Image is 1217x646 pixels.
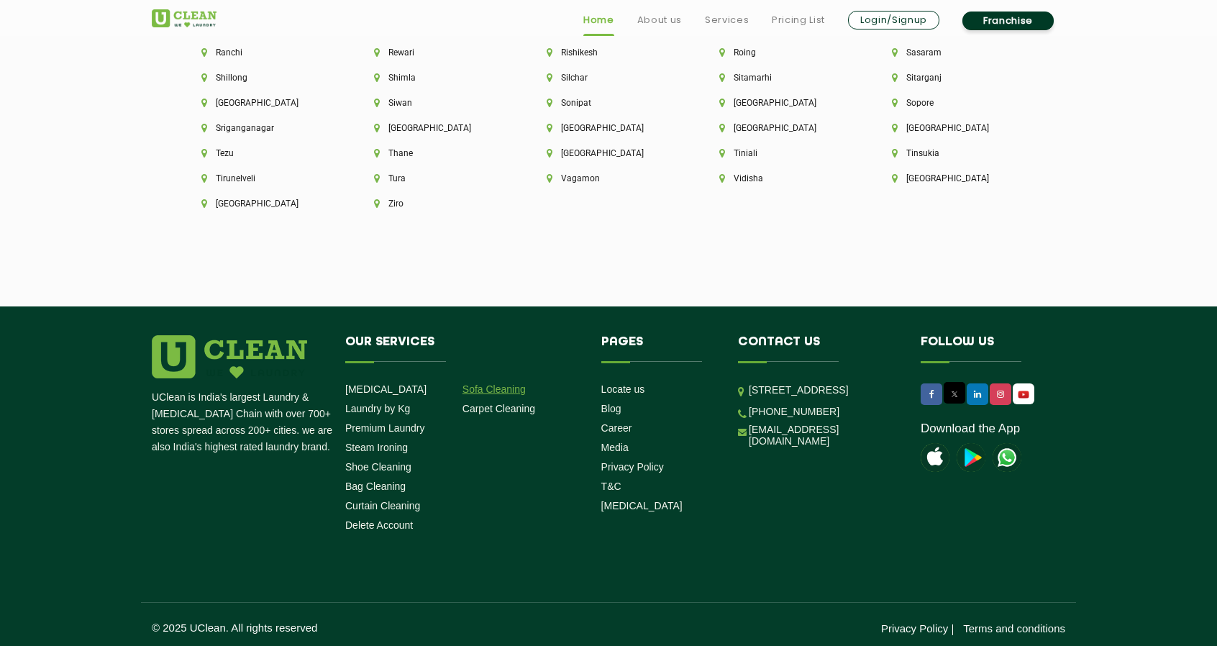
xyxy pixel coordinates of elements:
[738,335,899,363] h4: Contact us
[462,383,526,395] a: Sofa Cleaning
[152,389,334,455] p: UClean is India's largest Laundry & [MEDICAL_DATA] Chain with over 700+ stores spread across 200+...
[152,335,307,378] img: logo.png
[892,148,1016,158] li: Tinsukia
[345,335,580,363] h4: Our Services
[1014,387,1033,402] img: UClean Laundry and Dry Cleaning
[892,73,1016,83] li: Sitarganj
[374,148,498,158] li: Thane
[749,382,899,399] p: [STREET_ADDRESS]
[345,403,410,414] a: Laundry by Kg
[152,9,216,27] img: UClean Laundry and Dry Cleaning
[547,173,670,183] li: Vagamon
[719,98,843,108] li: [GEOGRAPHIC_DATA]
[749,424,899,447] a: [EMAIL_ADDRESS][DOMAIN_NAME]
[892,47,1016,58] li: Sasaram
[583,12,614,29] a: Home
[848,11,939,29] a: Login/Signup
[963,622,1065,634] a: Terms and conditions
[719,173,843,183] li: Vidisha
[374,199,498,209] li: Ziro
[201,73,325,83] li: Shillong
[345,519,413,531] a: Delete Account
[374,98,498,108] li: Siwan
[547,123,670,133] li: [GEOGRAPHIC_DATA]
[772,12,825,29] a: Pricing List
[601,442,629,453] a: Media
[201,148,325,158] li: Tezu
[892,98,1016,108] li: Sopore
[345,442,408,453] a: Steam Ironing
[201,47,325,58] li: Ranchi
[993,443,1021,472] img: UClean Laundry and Dry Cleaning
[201,199,325,209] li: [GEOGRAPHIC_DATA]
[601,500,683,511] a: [MEDICAL_DATA]
[345,481,406,492] a: Bag Cleaning
[921,422,1020,436] a: Download the App
[374,123,498,133] li: [GEOGRAPHIC_DATA]
[705,12,749,29] a: Services
[601,461,664,473] a: Privacy Policy
[749,406,839,417] a: [PHONE_NUMBER]
[892,173,1016,183] li: [GEOGRAPHIC_DATA]
[345,422,425,434] a: Premium Laundry
[962,12,1054,30] a: Franchise
[719,73,843,83] li: Sitamarhi
[601,403,621,414] a: Blog
[201,98,325,108] li: [GEOGRAPHIC_DATA]
[152,622,608,634] p: © 2025 UClean. All rights reserved
[601,335,717,363] h4: Pages
[547,73,670,83] li: Silchar
[601,383,645,395] a: Locate us
[374,73,498,83] li: Shimla
[547,47,670,58] li: Rishikesh
[601,481,621,492] a: T&C
[719,123,843,133] li: [GEOGRAPHIC_DATA]
[547,148,670,158] li: [GEOGRAPHIC_DATA]
[921,335,1047,363] h4: Follow us
[201,173,325,183] li: Tirunelveli
[921,443,949,472] img: apple-icon.png
[345,383,427,395] a: [MEDICAL_DATA]
[719,47,843,58] li: Roing
[345,500,420,511] a: Curtain Cleaning
[547,98,670,108] li: Sonipat
[374,173,498,183] li: Tura
[892,123,1016,133] li: [GEOGRAPHIC_DATA]
[957,443,985,472] img: playstoreicon.png
[601,422,632,434] a: Career
[201,123,325,133] li: Sriganganagar
[719,148,843,158] li: Tiniali
[637,12,682,29] a: About us
[462,403,535,414] a: Carpet Cleaning
[345,461,411,473] a: Shoe Cleaning
[374,47,498,58] li: Rewari
[881,622,948,634] a: Privacy Policy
